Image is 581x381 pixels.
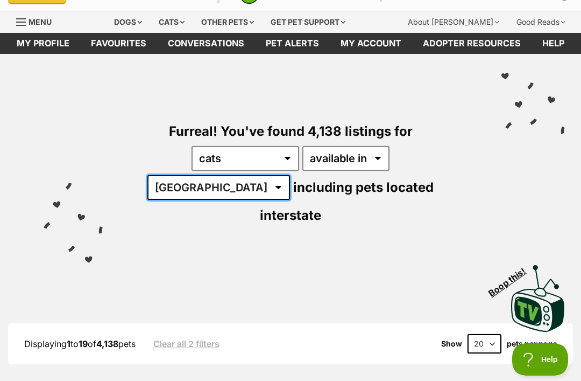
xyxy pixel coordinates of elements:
a: Help [532,33,575,54]
a: My profile [6,33,80,54]
label: pets per page [507,340,557,348]
a: My account [330,33,412,54]
a: Menu [16,11,59,31]
div: About [PERSON_NAME] [400,11,507,33]
img: PetRescue TV logo [511,265,565,332]
strong: 1 [67,338,70,349]
span: Boop this! [487,259,536,298]
iframe: Help Scout Beacon - Open [512,343,570,376]
img: consumer-privacy-logo.png [1,1,10,10]
a: Boop this! [511,255,565,334]
div: Cats [151,11,192,33]
a: conversations [157,33,255,54]
div: Get pet support [263,11,353,33]
a: Pet alerts [255,33,330,54]
div: Other pets [194,11,261,33]
span: including pets located interstate [260,179,434,223]
div: Good Reads [509,11,573,33]
a: Favourites [80,33,157,54]
strong: 19 [79,338,88,349]
span: Menu [29,17,52,26]
span: Show [441,340,462,348]
a: Clear all 2 filters [153,339,219,349]
div: Dogs [107,11,150,33]
span: Furreal! You've found 4,138 listings for [169,123,413,139]
strong: 4,138 [96,338,118,349]
span: Displaying to of pets [24,338,136,349]
a: Adopter resources [412,33,532,54]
